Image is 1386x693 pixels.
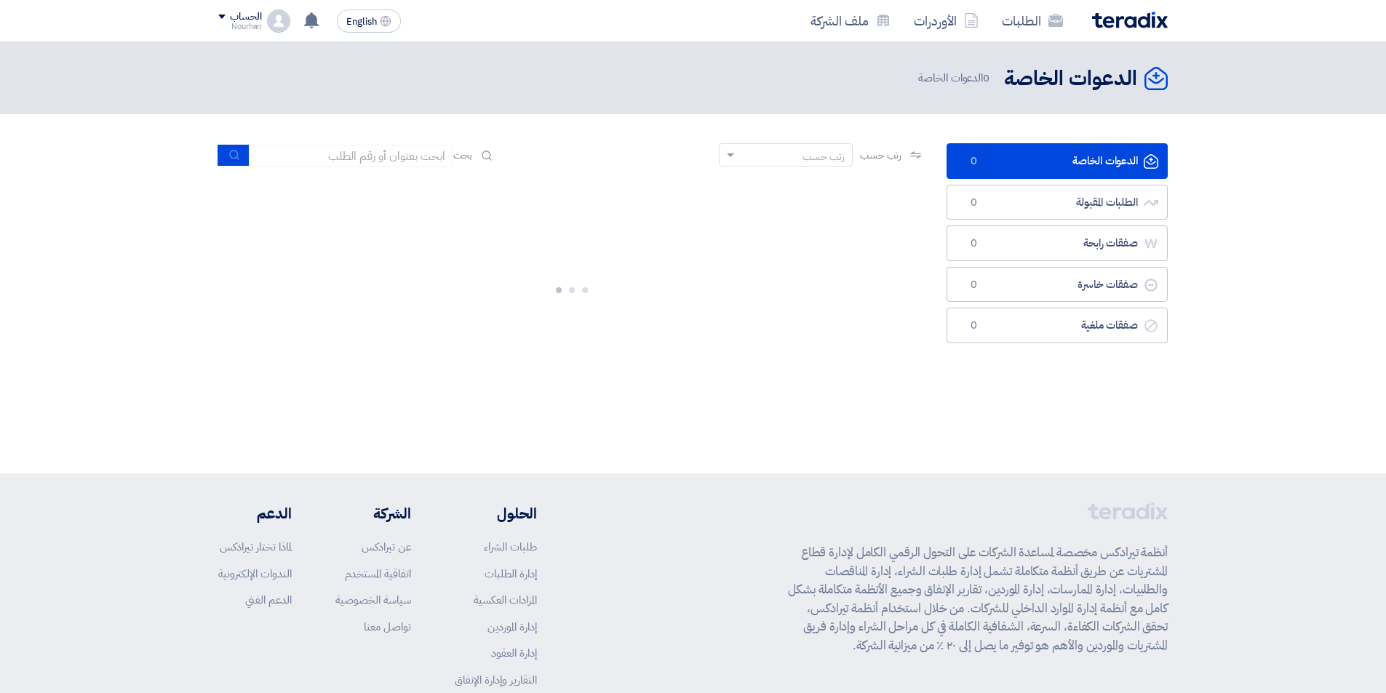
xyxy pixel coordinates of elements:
[918,70,992,87] span: الدعوات الخاصة
[267,9,290,33] img: profile_test.png
[965,236,982,251] span: 0
[245,592,292,608] a: الدعم الفني
[250,145,453,167] input: ابحث بعنوان أو رقم الطلب
[485,566,537,582] a: إدارة الطلبات
[1004,65,1137,93] h2: الدعوات الخاصة
[220,539,292,555] a: لماذا تختار تيرادكس
[335,502,411,524] li: الشركة
[337,9,401,33] button: English
[484,539,537,555] a: طلبات الشراء
[453,148,472,163] span: بحث
[983,70,989,86] span: 0
[802,149,845,164] div: رتب حسب
[487,619,537,635] a: إدارة الموردين
[230,11,261,23] div: الحساب
[947,225,1168,261] a: صفقات رابحة0
[902,4,990,38] a: الأوردرات
[346,17,377,27] span: English
[455,502,537,524] li: الحلول
[364,619,411,635] a: تواصل معنا
[455,672,537,688] a: التقارير وإدارة الإنفاق
[218,23,261,31] div: Nourhan
[965,278,982,292] span: 0
[1092,12,1168,28] img: Teradix logo
[947,267,1168,303] a: صفقات خاسرة0
[799,4,902,38] a: ملف الشركة
[965,154,982,169] span: 0
[965,319,982,333] span: 0
[965,196,982,210] span: 0
[860,148,901,163] span: رتب حسب
[491,645,537,661] a: إدارة العقود
[788,543,1168,654] p: أنظمة تيرادكس مخصصة لمساعدة الشركات على التحول الرقمي الكامل لإدارة قطاع المشتريات عن طريق أنظمة ...
[335,592,411,608] a: سياسة الخصوصية
[947,308,1168,343] a: صفقات ملغية0
[218,566,292,582] a: الندوات الإلكترونية
[474,592,537,608] a: المزادات العكسية
[362,539,411,555] a: عن تيرادكس
[947,143,1168,179] a: الدعوات الخاصة0
[218,502,292,524] li: الدعم
[947,185,1168,220] a: الطلبات المقبولة0
[990,4,1075,38] a: الطلبات
[345,566,411,582] a: اتفاقية المستخدم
